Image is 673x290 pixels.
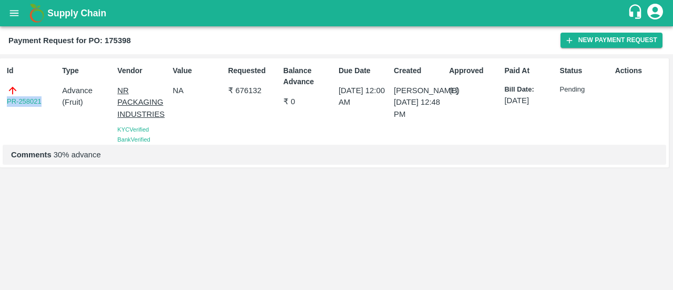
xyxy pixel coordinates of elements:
[47,8,106,18] b: Supply Chain
[615,65,666,76] p: Actions
[449,65,500,76] p: Approved
[646,2,665,24] div: account of current user
[283,96,334,107] p: ₹ 0
[283,65,334,87] p: Balance Advance
[172,85,223,96] p: NA
[117,136,150,143] span: Bank Verified
[339,85,390,108] p: [DATE] 12:00 AM
[394,96,445,120] p: [DATE] 12:48 PM
[11,149,658,161] p: 30% advance
[62,85,113,96] p: Advance
[339,65,390,76] p: Due Date
[394,85,445,96] p: [PERSON_NAME]
[117,65,168,76] p: Vendor
[504,95,555,106] p: [DATE]
[560,65,611,76] p: Status
[394,65,445,76] p: Created
[62,65,113,76] p: Type
[11,151,52,159] b: Comments
[2,1,26,25] button: open drawer
[62,96,113,108] p: ( Fruit )
[26,3,47,24] img: logo
[8,36,131,45] b: Payment Request for PO: 175398
[7,65,58,76] p: Id
[228,65,279,76] p: Requested
[504,85,555,95] p: Bill Date:
[504,65,555,76] p: Paid At
[7,96,42,107] a: PR-258021
[117,126,149,133] span: KYC Verified
[228,85,279,96] p: ₹ 676132
[627,4,646,23] div: customer-support
[449,85,500,96] p: (B)
[560,33,662,48] button: New Payment Request
[172,65,223,76] p: Value
[560,85,611,95] p: Pending
[47,6,627,21] a: Supply Chain
[117,85,168,120] p: NR PACKAGING INDUSTRIES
